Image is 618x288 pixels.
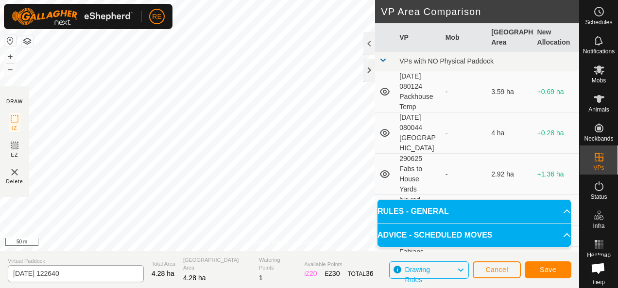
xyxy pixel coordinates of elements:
span: Neckbands [584,136,613,142]
h2: VP Area Comparison [381,6,579,17]
span: Available Points [304,260,373,269]
button: – [4,64,16,75]
span: Total Area [152,260,175,268]
span: Drawing Rules [405,266,430,284]
th: Mob [442,23,487,52]
span: VPs with NO Physical Paddock [399,57,494,65]
span: Infra [593,223,604,229]
span: Status [590,194,607,200]
span: Delete [6,178,23,185]
span: Schedules [585,19,612,25]
div: Open chat [585,255,611,281]
span: 1 [259,274,263,282]
span: Mobs [592,78,606,83]
p-accordion-header: RULES - GENERAL [378,200,571,223]
span: Notifications [583,48,615,54]
button: Map Layers [21,35,33,47]
span: VPs [593,165,604,171]
span: Animals [588,107,609,112]
th: New Allocation [533,23,579,52]
td: [DATE] 080124 Packhouse Temp [395,71,441,112]
span: 36 [366,270,374,277]
span: ADVICE - SCHEDULED MOVES [378,229,492,241]
button: Reset Map [4,35,16,47]
td: -1.79 ha [533,195,579,226]
th: [GEOGRAPHIC_DATA] Area [487,23,533,52]
span: Virtual Paddock [8,257,144,265]
button: Cancel [473,261,521,278]
td: [DATE] 080044 [GEOGRAPHIC_DATA] [395,112,441,154]
button: + [4,51,16,63]
a: Contact Us [299,239,328,247]
span: 4.28 ha [183,274,206,282]
td: big red wooden yards [395,195,441,226]
span: Heatmap [587,252,611,258]
span: [GEOGRAPHIC_DATA] Area [183,256,251,272]
a: Privacy Policy [251,239,288,247]
button: Save [525,261,571,278]
td: +0.28 ha [533,112,579,154]
span: Cancel [485,266,508,273]
td: 4 ha [487,112,533,154]
div: EZ [325,269,340,279]
td: 3.59 ha [487,71,533,112]
span: EZ [11,151,18,159]
span: RULES - GENERAL [378,206,449,217]
div: IZ [304,269,317,279]
span: 20 [309,270,317,277]
td: 6.07 ha [487,195,533,226]
span: IZ [12,125,17,132]
img: Gallagher Logo [12,8,133,25]
span: Help [593,279,605,285]
div: TOTAL [347,269,373,279]
span: 4.28 ha [152,270,174,277]
td: 290625 Fabs to House Yards [395,154,441,195]
td: 2.92 ha [487,154,533,195]
div: - [446,169,483,179]
p-accordion-header: ADVICE - SCHEDULED MOVES [378,224,571,247]
img: VP [9,166,20,178]
td: +1.36 ha [533,154,579,195]
span: 30 [332,270,340,277]
div: - [446,128,483,138]
div: - [446,87,483,97]
span: RE [152,12,161,22]
span: Watering Points [259,256,296,272]
div: DRAW [6,98,23,105]
th: VP [395,23,441,52]
td: +0.69 ha [533,71,579,112]
span: Save [540,266,556,273]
